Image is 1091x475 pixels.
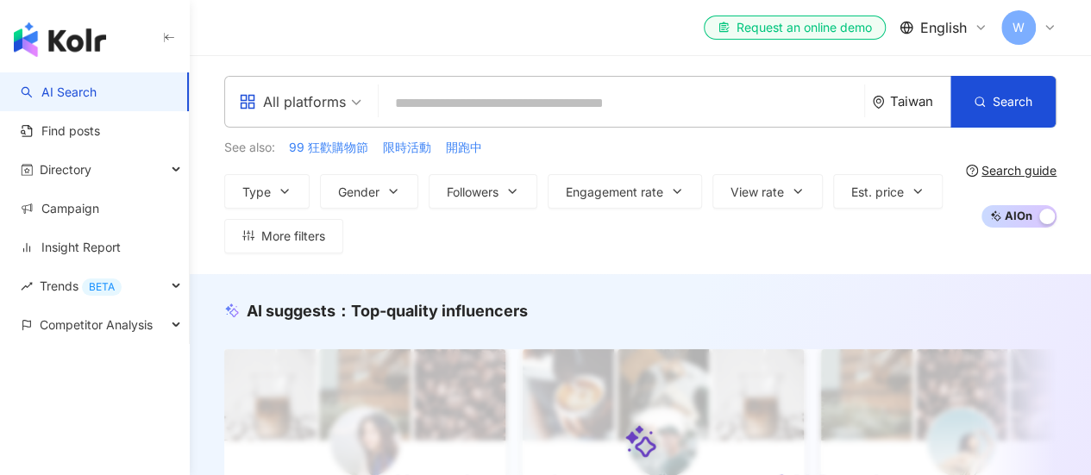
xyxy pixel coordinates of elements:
[1013,18,1025,37] span: W
[833,174,943,209] button: Est. price
[21,84,97,101] a: searchAI Search
[890,94,950,109] div: Taiwan
[981,164,1057,178] div: Search guide
[950,76,1056,128] button: Search
[289,139,368,156] span: 99 狂歡購物節
[447,185,498,199] span: Followers
[40,266,122,305] span: Trends
[288,138,369,157] button: 99 狂歡購物節
[993,95,1032,109] span: Search
[82,278,122,296] div: BETA
[21,200,99,217] a: Campaign
[730,185,784,199] span: View rate
[21,122,100,140] a: Find posts
[920,18,967,37] span: English
[242,185,271,199] span: Type
[548,174,702,209] button: Engagement rate
[247,300,528,322] div: AI suggests ：
[382,138,432,157] button: 限時活動
[320,174,418,209] button: Gender
[445,138,483,157] button: 開跑中
[239,93,256,110] span: appstore
[851,185,904,199] span: Est. price
[224,174,310,209] button: Type
[14,22,106,57] img: logo
[446,139,482,156] span: 開跑中
[718,19,872,36] div: Request an online demo
[429,174,537,209] button: Followers
[224,139,275,156] span: See also:
[21,239,121,256] a: Insight Report
[566,185,663,199] span: Engagement rate
[261,229,325,243] span: More filters
[40,150,91,189] span: Directory
[21,280,33,292] span: rise
[966,165,978,177] span: question-circle
[383,139,431,156] span: 限時活動
[712,174,823,209] button: View rate
[338,185,379,199] span: Gender
[872,96,885,109] span: environment
[239,88,346,116] div: All platforms
[351,302,528,320] span: Top-quality influencers
[224,219,343,253] button: More filters
[40,305,153,344] span: Competitor Analysis
[704,16,886,40] a: Request an online demo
